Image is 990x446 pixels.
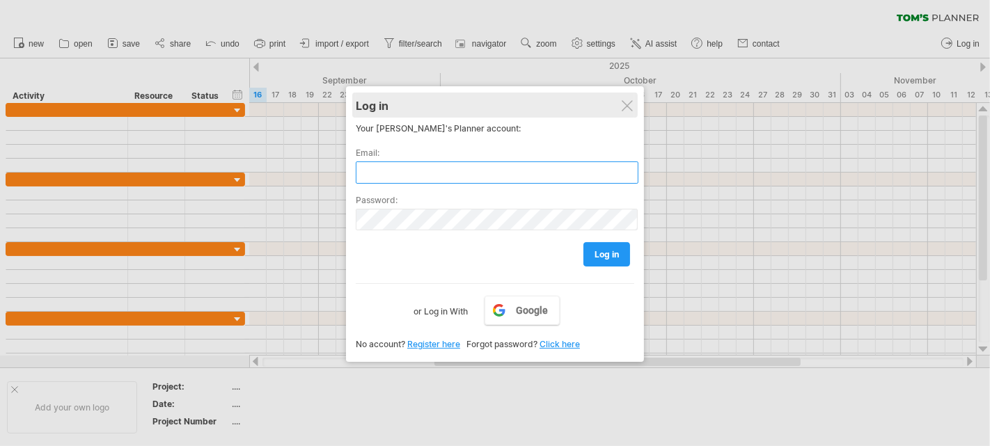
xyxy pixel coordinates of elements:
a: Google [485,296,560,325]
a: log in [583,242,630,266]
span: log in [595,249,619,260]
a: Register here [407,339,460,349]
span: No account? [356,339,405,349]
div: Your [PERSON_NAME]'s Planner account: [356,123,634,134]
a: Click here [540,339,580,349]
span: Forgot password? [466,339,537,349]
span: Google [516,305,548,316]
label: Password: [356,195,634,205]
label: or Log in With [414,296,468,319]
label: Email: [356,148,634,158]
div: Log in [356,93,634,118]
